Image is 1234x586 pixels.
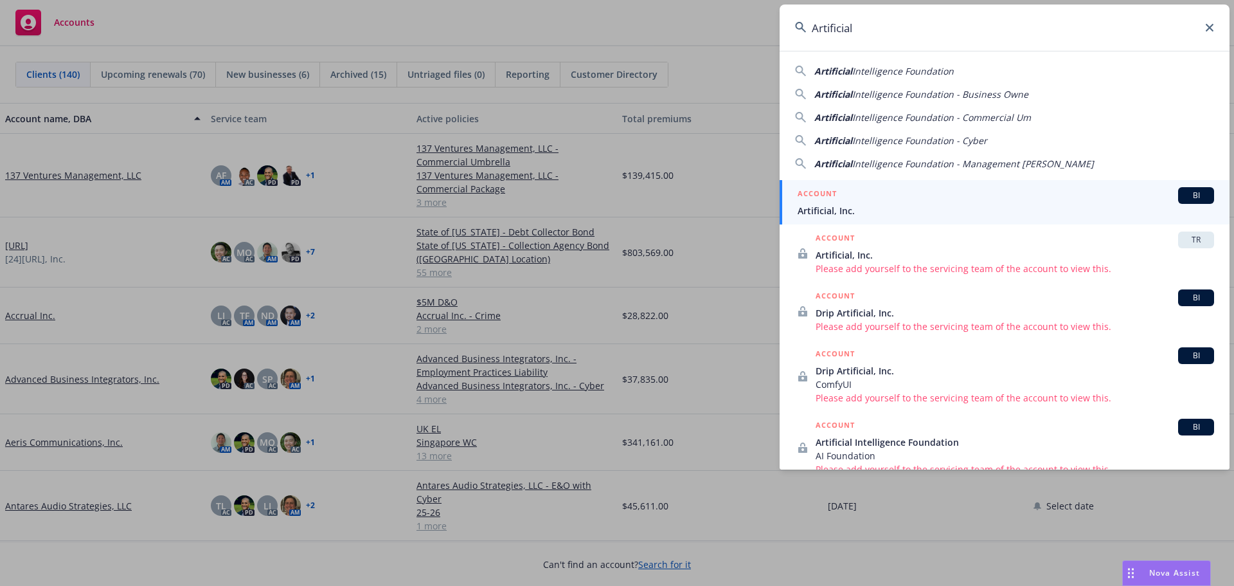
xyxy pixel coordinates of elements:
[816,378,1214,391] span: ComfyUI
[816,364,1214,378] span: Drip Artificial, Inc.
[1183,421,1209,433] span: BI
[1149,567,1200,578] span: Nova Assist
[816,419,855,434] h5: ACCOUNT
[816,289,855,305] h5: ACCOUNT
[852,134,987,147] span: Intelligence Foundation - Cyber
[780,282,1230,340] a: ACCOUNTBIDrip Artificial, Inc.Please add yourself to the servicing team of the account to view this.
[1183,190,1209,201] span: BI
[1122,560,1211,586] button: Nova Assist
[780,5,1230,51] input: Search...
[780,180,1230,224] a: ACCOUNTBIArtificial, Inc.
[780,224,1230,282] a: ACCOUNTTRArtificial, Inc.Please add yourself to the servicing team of the account to view this.
[1183,234,1209,246] span: TR
[816,435,1214,449] span: Artificial Intelligence Foundation
[814,88,852,100] span: Artificial
[852,158,1094,170] span: Intelligence Foundation - Management [PERSON_NAME]
[816,347,855,363] h5: ACCOUNT
[852,111,1031,124] span: Intelligence Foundation - Commercial Um
[816,320,1214,333] span: Please add yourself to the servicing team of the account to view this.
[814,65,852,77] span: Artificial
[814,134,852,147] span: Artificial
[816,391,1214,405] span: Please add yourself to the servicing team of the account to view this.
[852,88,1028,100] span: Intelligence Foundation - Business Owne
[816,306,1214,320] span: Drip Artificial, Inc.
[816,232,855,247] h5: ACCOUNT
[1183,350,1209,362] span: BI
[798,187,837,203] h5: ACCOUNT
[814,111,852,124] span: Artificial
[1123,561,1139,585] div: Drag to move
[852,65,954,77] span: Intelligence Foundation
[816,449,1214,462] span: AI Foundation
[1183,292,1209,304] span: BI
[816,262,1214,275] span: Please add yourself to the servicing team of the account to view this.
[798,204,1214,217] span: Artificial, Inc.
[816,462,1214,476] span: Please add yourself to the servicing team of the account to view this.
[780,412,1230,483] a: ACCOUNTBIArtificial Intelligence FoundationAI FoundationPlease add yourself to the servicing team...
[780,340,1230,412] a: ACCOUNTBIDrip Artificial, Inc.ComfyUIPlease add yourself to the servicing team of the account to ...
[816,248,1214,262] span: Artificial, Inc.
[814,158,852,170] span: Artificial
